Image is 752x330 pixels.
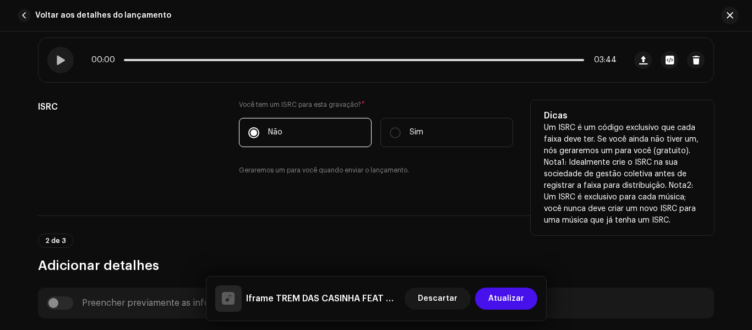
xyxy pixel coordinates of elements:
p: Não [268,127,282,138]
span: Atualizar [488,288,524,310]
small: Geraremos um para você quando enviar o lançamento. [239,165,409,176]
span: Descartar [418,288,457,310]
p: Sim [410,127,423,138]
button: Descartar [405,288,471,310]
label: Você tem um ISRC para esta gravação? [239,100,513,109]
h5: Dicas [544,109,701,122]
h5: Iframe TREM DAS CASINHA FEAT MENINO DA COLOMBIA (PROIBIDÃO BDM) [9LSed03PjEQ].wav [246,292,400,305]
h3: Adicionar detalhes [38,257,714,274]
h5: ISRC [38,100,221,113]
p: Um ISRC é um código exclusivo que cada faixa deve ter. Se você ainda não tiver um, nós geraremos ... [544,122,701,226]
button: Atualizar [475,288,537,310]
span: 03:44 [588,56,617,64]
